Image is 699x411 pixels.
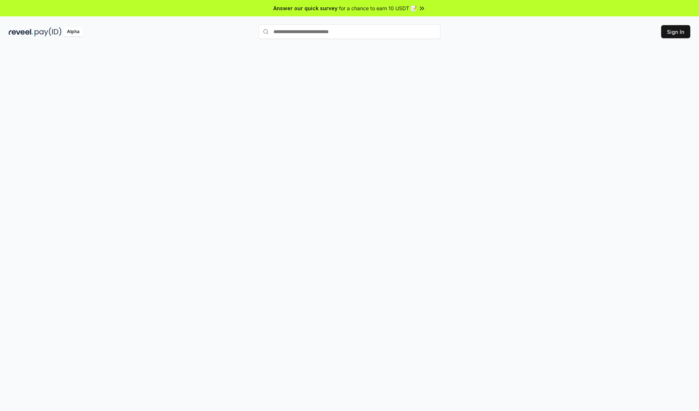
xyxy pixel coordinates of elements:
span: Answer our quick survey [273,4,337,12]
img: reveel_dark [9,27,33,36]
img: pay_id [35,27,62,36]
span: for a chance to earn 10 USDT 📝 [339,4,417,12]
button: Sign In [661,25,690,38]
div: Alpha [63,27,83,36]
